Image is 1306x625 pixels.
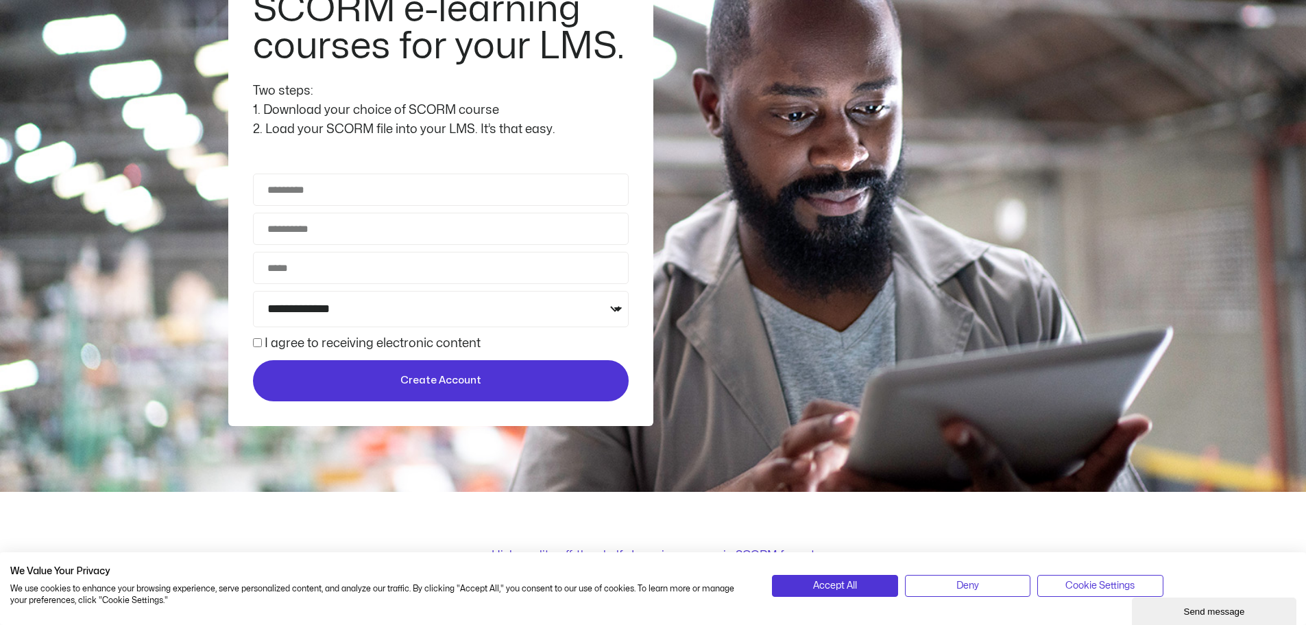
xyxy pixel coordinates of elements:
span: Accept All [813,578,857,593]
span: Cookie Settings [1065,578,1135,593]
span: Create Account [400,373,481,389]
h2: We Value Your Privacy [10,565,751,578]
div: 1. Download your choice of SCORM course [253,101,629,120]
div: Two steps: [253,82,629,101]
button: Accept all cookies [772,575,897,597]
iframe: chat widget [1132,595,1299,625]
button: Adjust cookie preferences [1037,575,1163,597]
div: 2. Load your SCORM file into your LMS. It’s that easy. [253,120,629,139]
button: Deny all cookies [905,575,1030,597]
p: We use cookies to enhance your browsing experience, serve personalized content, and analyze our t... [10,583,751,606]
label: I agree to receiving electronic content [265,338,481,349]
button: Create Account [253,360,629,401]
span: Deny [956,578,979,593]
